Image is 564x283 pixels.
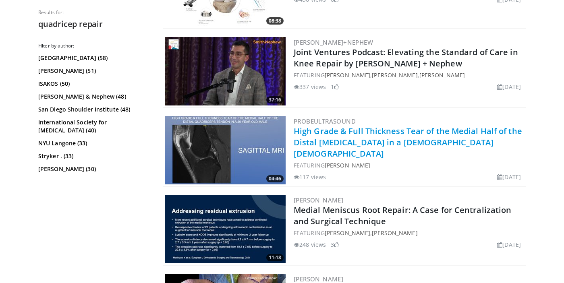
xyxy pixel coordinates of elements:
a: NYU Langone (33) [38,139,149,147]
a: Stryker . (33) [38,152,149,160]
img: ed29d34d-d8a5-4b67-b57a-710db2f4fbb5.300x170_q85_crop-smart_upscale.jpg [165,116,286,184]
a: [PERSON_NAME]+Nephew [294,38,373,46]
span: 11:18 [266,254,284,261]
a: [PERSON_NAME] (51) [38,67,149,75]
a: International Society for [MEDICAL_DATA] (40) [38,118,149,134]
li: 117 views [294,173,326,181]
li: 248 views [294,240,326,249]
span: 37:16 [266,96,284,103]
li: [DATE] [497,240,521,249]
a: Probeultrasound [294,117,356,125]
span: 08:38 [266,17,284,25]
a: Joint Ventures Podcast: Elevating the Standard of Care in Knee Repair by [PERSON_NAME] + Nephew [294,47,518,69]
h3: Filter by author: [38,43,151,49]
a: ISAKOS (50) [38,80,149,88]
p: Results for: [38,9,151,16]
a: [PERSON_NAME] (30) [38,165,149,173]
a: 04:46 [165,116,286,184]
a: High Grade & Full Thickness Tear of the Medial Half of the Distal [MEDICAL_DATA] in a [DEMOGRAPHI... [294,126,522,159]
span: 04:46 [266,175,284,182]
a: [PERSON_NAME] [294,196,343,204]
a: [PERSON_NAME] & Nephew (48) [38,93,149,101]
a: 11:18 [165,195,286,263]
a: [PERSON_NAME] [372,71,417,79]
a: [PERSON_NAME] [419,71,465,79]
div: FEATURING , , [294,71,524,79]
a: [PERSON_NAME] [294,275,343,283]
div: FEATURING , [294,229,524,237]
li: 1 [331,83,339,91]
h2: quadricep repair [38,19,151,29]
a: Medial Meniscus Root Repair: A Case for Centralization and Surgical Technique [294,205,511,227]
img: 0cd83934-5328-4892-b9c0-2e826023cd8a.300x170_q85_crop-smart_upscale.jpg [165,37,286,105]
a: [PERSON_NAME] [372,229,417,237]
a: 37:16 [165,37,286,105]
a: [PERSON_NAME] [325,229,370,237]
a: San Diego Shoulder Institute (48) [38,105,149,114]
a: [PERSON_NAME] [325,71,370,79]
div: FEATURING [294,161,524,169]
li: 3 [331,240,339,249]
a: [PERSON_NAME] [325,161,370,169]
img: 75896893-6ea0-4895-8879-88c2e089762d.300x170_q85_crop-smart_upscale.jpg [165,195,286,263]
li: 337 views [294,83,326,91]
li: [DATE] [497,173,521,181]
li: [DATE] [497,83,521,91]
a: [GEOGRAPHIC_DATA] (58) [38,54,149,62]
